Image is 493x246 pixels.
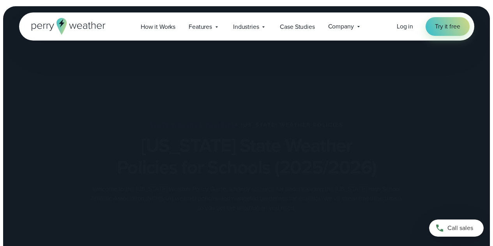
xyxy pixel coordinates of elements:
a: Log in [397,22,413,31]
a: Case Studies [273,19,321,35]
a: How it Works [134,19,182,35]
span: Features [189,22,212,32]
span: Try it free [435,22,460,31]
a: Call sales [429,219,484,237]
span: Case Studies [280,22,315,32]
span: Industries [233,22,259,32]
a: Try it free [426,17,469,36]
span: Call sales [447,223,473,233]
span: How it Works [141,22,175,32]
span: Company [328,22,354,31]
